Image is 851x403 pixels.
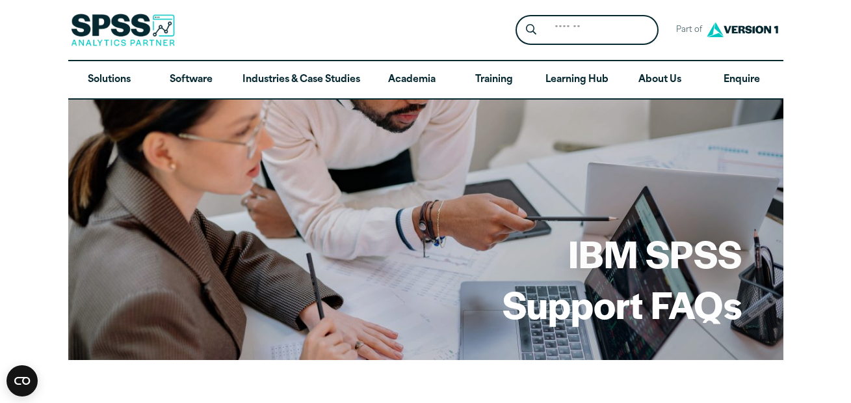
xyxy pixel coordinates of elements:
form: Site Header Search Form [516,15,659,46]
button: Open CMP widget [7,365,38,396]
a: Enquire [701,61,783,99]
img: Version1 Logo [703,18,781,42]
h1: IBM SPSS Support FAQs [503,228,742,329]
a: Solutions [68,61,150,99]
a: About Us [619,61,701,99]
nav: Desktop version of site main menu [68,61,783,99]
img: SPSS Analytics Partner [71,14,175,46]
a: Learning Hub [535,61,619,99]
a: Industries & Case Studies [232,61,371,99]
button: Search magnifying glass icon [519,18,543,42]
a: Software [150,61,232,99]
svg: Search magnifying glass icon [526,24,536,35]
a: Academia [371,61,452,99]
a: Training [452,61,534,99]
span: Part of [669,21,703,40]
